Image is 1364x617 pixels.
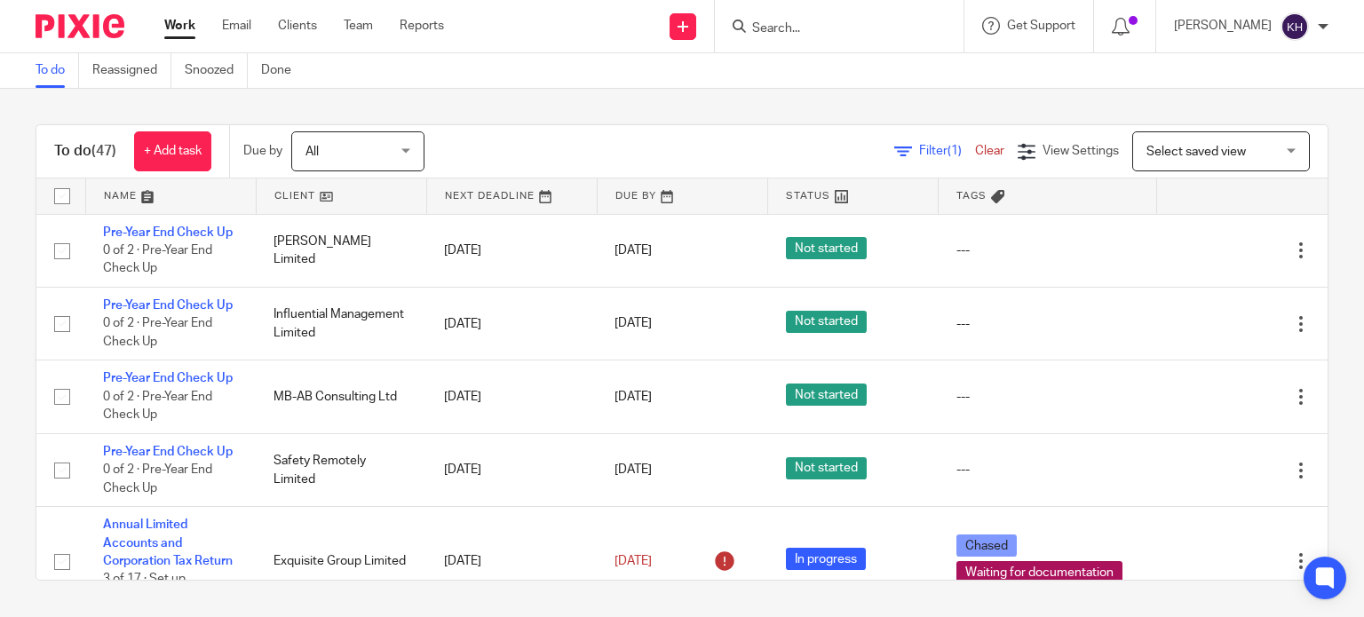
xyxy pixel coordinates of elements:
[344,17,373,35] a: Team
[103,372,233,384] a: Pre-Year End Check Up
[256,360,426,433] td: MB-AB Consulting Ltd
[426,507,597,616] td: [DATE]
[185,53,248,88] a: Snoozed
[956,534,1017,557] span: Chased
[103,446,233,458] a: Pre-Year End Check Up
[615,464,652,477] span: [DATE]
[956,241,1139,259] div: ---
[256,433,426,506] td: Safety Remotely Limited
[103,226,233,239] a: Pre-Year End Check Up
[948,145,962,157] span: (1)
[975,145,1004,157] a: Clear
[1007,20,1075,32] span: Get Support
[103,463,212,494] span: 0 of 2 · Pre-Year End Check Up
[103,299,233,312] a: Pre-Year End Check Up
[92,53,171,88] a: Reassigned
[1043,145,1119,157] span: View Settings
[786,548,866,570] span: In progress
[426,287,597,360] td: [DATE]
[36,14,124,38] img: Pixie
[750,21,910,37] input: Search
[426,433,597,506] td: [DATE]
[956,315,1139,333] div: ---
[103,518,233,567] a: Annual Limited Accounts and Corporation Tax Return
[1146,146,1246,158] span: Select saved view
[103,573,186,605] span: 3 of 17 · Set up Workpapers
[134,131,211,171] a: + Add task
[956,191,987,201] span: Tags
[243,142,282,160] p: Due by
[1174,17,1272,35] p: [PERSON_NAME]
[919,145,975,157] span: Filter
[305,146,319,158] span: All
[786,457,867,479] span: Not started
[426,360,597,433] td: [DATE]
[103,244,212,275] span: 0 of 2 · Pre-Year End Check Up
[615,244,652,257] span: [DATE]
[256,287,426,360] td: Influential Management Limited
[615,318,652,330] span: [DATE]
[786,384,867,406] span: Not started
[956,388,1139,406] div: ---
[103,391,212,422] span: 0 of 2 · Pre-Year End Check Up
[426,214,597,287] td: [DATE]
[36,53,79,88] a: To do
[261,53,305,88] a: Done
[400,17,444,35] a: Reports
[615,391,652,403] span: [DATE]
[956,461,1139,479] div: ---
[956,561,1122,583] span: Waiting for documentation
[615,555,652,567] span: [DATE]
[103,318,212,349] span: 0 of 2 · Pre-Year End Check Up
[1281,12,1309,41] img: svg%3E
[256,507,426,616] td: Exquisite Group Limited
[256,214,426,287] td: [PERSON_NAME] Limited
[786,311,867,333] span: Not started
[91,144,116,158] span: (47)
[786,237,867,259] span: Not started
[278,17,317,35] a: Clients
[164,17,195,35] a: Work
[54,142,116,161] h1: To do
[222,17,251,35] a: Email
